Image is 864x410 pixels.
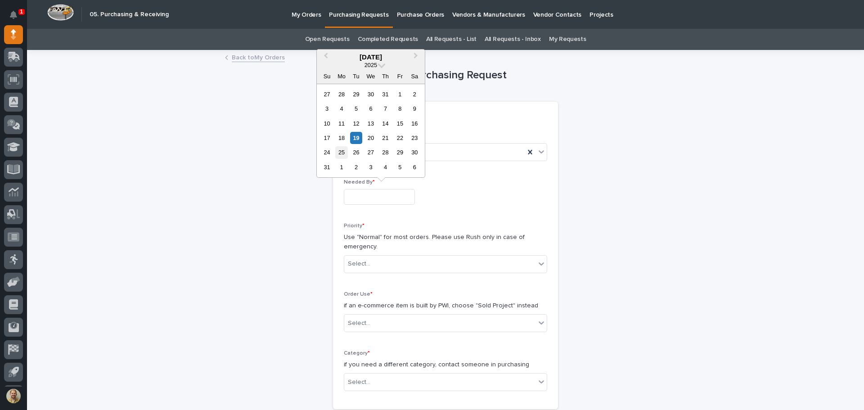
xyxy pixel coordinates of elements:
span: Category [344,351,370,356]
div: Choose Friday, August 1st, 2025 [394,88,406,100]
span: 2025 [364,62,377,68]
div: Choose Thursday, August 7th, 2025 [379,103,391,115]
div: Choose Monday, August 25th, 2025 [335,146,347,158]
div: Select... [348,378,370,387]
div: Choose Tuesday, July 29th, 2025 [350,88,362,100]
img: Workspace Logo [47,4,74,21]
div: Choose Wednesday, July 30th, 2025 [364,88,377,100]
div: Choose Sunday, August 31st, 2025 [321,161,333,173]
div: We [364,70,377,82]
a: All Requests - Inbox [485,29,541,50]
div: Choose Monday, August 18th, 2025 [335,132,347,144]
div: Choose Monday, September 1st, 2025 [335,161,347,173]
div: Choose Friday, September 5th, 2025 [394,161,406,173]
div: Choose Monday, August 4th, 2025 [335,103,347,115]
div: Choose Saturday, August 9th, 2025 [409,103,421,115]
div: Choose Thursday, September 4th, 2025 [379,161,391,173]
div: Choose Sunday, August 24th, 2025 [321,146,333,158]
div: Choose Sunday, August 17th, 2025 [321,132,333,144]
button: Next Month [409,50,424,65]
span: Needed By [344,180,375,185]
p: if an e-commerce item is built by PWI, choose "Sold Project" instead [344,301,547,311]
div: Select... [348,319,370,328]
div: Choose Sunday, August 10th, 2025 [321,117,333,130]
div: Choose Wednesday, August 6th, 2025 [364,103,377,115]
div: Choose Thursday, August 21st, 2025 [379,132,391,144]
div: [DATE] [317,53,425,61]
div: Choose Friday, August 29th, 2025 [394,146,406,158]
div: Choose Tuesday, August 5th, 2025 [350,103,362,115]
div: Choose Tuesday, August 26th, 2025 [350,146,362,158]
div: Choose Saturday, August 2nd, 2025 [409,88,421,100]
div: Choose Monday, July 28th, 2025 [335,88,347,100]
button: users-avatar [4,387,23,405]
div: Choose Thursday, July 31st, 2025 [379,88,391,100]
div: Su [321,70,333,82]
div: Choose Monday, August 11th, 2025 [335,117,347,130]
p: if you need a different category, contact someone in purchasing [344,360,547,369]
div: Choose Saturday, August 23rd, 2025 [409,132,421,144]
div: Choose Sunday, July 27th, 2025 [321,88,333,100]
div: Sa [409,70,421,82]
a: Open Requests [305,29,350,50]
div: Choose Tuesday, September 2nd, 2025 [350,161,362,173]
span: Order Use [344,292,373,297]
div: Choose Friday, August 22nd, 2025 [394,132,406,144]
span: Priority [344,223,364,229]
div: Choose Saturday, September 6th, 2025 [409,161,421,173]
div: Choose Thursday, August 28th, 2025 [379,146,391,158]
h2: 05. Purchasing & Receiving [90,11,169,18]
h1: New Purchasing Request [333,69,558,82]
a: All Requests - List [426,29,477,50]
p: 1 [20,9,23,15]
div: Choose Tuesday, August 12th, 2025 [350,117,362,130]
div: Mo [335,70,347,82]
div: Fr [394,70,406,82]
div: Choose Friday, August 15th, 2025 [394,117,406,130]
div: Notifications1 [11,11,23,25]
div: Choose Wednesday, September 3rd, 2025 [364,161,377,173]
button: Notifications [4,5,23,24]
a: Completed Requests [358,29,418,50]
button: Previous Month [318,50,332,65]
a: My Requests [549,29,586,50]
div: Choose Saturday, August 30th, 2025 [409,146,421,158]
div: month 2025-08 [319,87,422,175]
div: Select... [348,259,370,269]
p: Use "Normal" for most orders. Please use Rush only in case of emergency. [344,233,547,252]
div: Choose Saturday, August 16th, 2025 [409,117,421,130]
a: Back toMy Orders [232,52,285,62]
div: Choose Wednesday, August 13th, 2025 [364,117,377,130]
div: Choose Friday, August 8th, 2025 [394,103,406,115]
div: Th [379,70,391,82]
div: Choose Thursday, August 14th, 2025 [379,117,391,130]
div: Tu [350,70,362,82]
div: Choose Wednesday, August 20th, 2025 [364,132,377,144]
div: Choose Wednesday, August 27th, 2025 [364,146,377,158]
div: Choose Sunday, August 3rd, 2025 [321,103,333,115]
div: Choose Tuesday, August 19th, 2025 [350,132,362,144]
